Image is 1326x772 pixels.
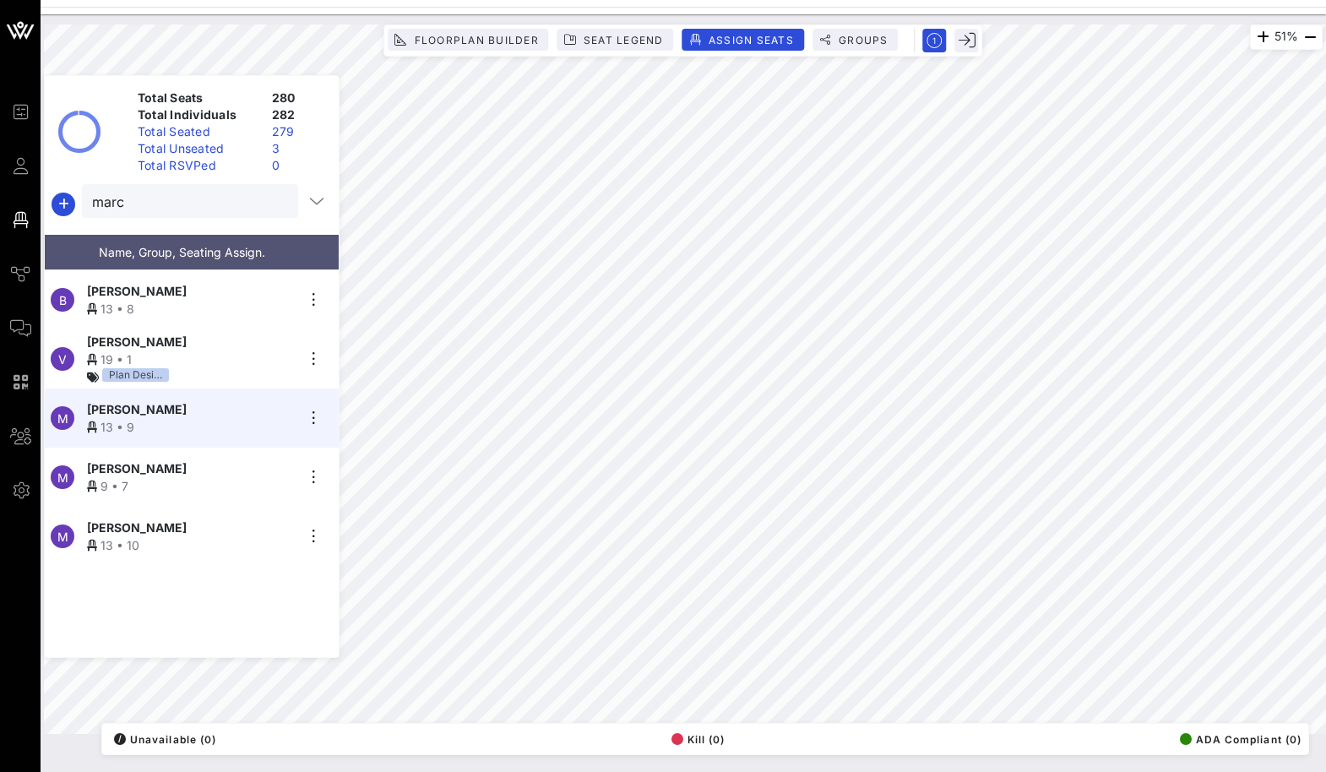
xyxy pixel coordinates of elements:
span: Assign Seats [708,34,794,46]
button: /Unavailable (0) [109,727,216,751]
div: 3 [265,140,332,157]
span: Kill (0) [671,733,725,746]
div: 280 [265,90,332,106]
div: Total Seats [131,90,265,106]
div: 19 • 1 [87,351,295,368]
div: 9 • 7 [87,477,295,495]
span: Groups [838,34,889,46]
button: Assign Seats [682,29,804,51]
span: Floorplan Builder [413,34,538,46]
span: Seat Legend [583,34,664,46]
button: Groups [812,29,899,51]
span: [PERSON_NAME] [87,459,187,477]
span: B [59,293,67,307]
div: Total RSVPed [131,157,265,174]
span: Name, Group, Seating Assign. [99,245,265,259]
div: Total Individuals [131,106,265,123]
button: Floorplan Builder [388,29,548,51]
div: Plan Desi… [102,368,169,382]
span: [PERSON_NAME] [87,333,187,351]
span: [PERSON_NAME] [87,282,187,300]
div: 13 • 9 [87,418,295,436]
div: 0 [265,157,332,174]
span: Unavailable (0) [114,733,216,746]
div: 279 [265,123,332,140]
button: Seat Legend [557,29,674,51]
button: ADA Compliant (0) [1175,727,1302,751]
div: Total Seated [131,123,265,140]
span: [PERSON_NAME] [87,400,187,418]
div: 282 [265,106,332,123]
span: ADA Compliant (0) [1180,733,1302,746]
span: M [57,470,68,485]
div: 51% [1250,24,1323,50]
span: M [57,411,68,426]
div: / [114,733,126,745]
span: [PERSON_NAME] [87,519,187,536]
span: M [57,530,68,544]
div: 13 • 10 [87,536,295,554]
div: Total Unseated [131,140,265,157]
button: Kill (0) [666,727,725,751]
span: V [58,352,67,367]
div: 13 • 8 [87,300,295,318]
